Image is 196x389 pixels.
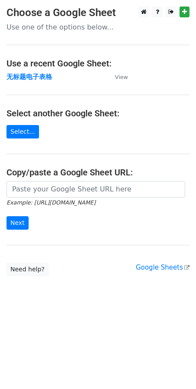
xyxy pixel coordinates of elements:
[7,58,189,69] h4: Use a recent Google Sheet:
[7,216,29,230] input: Next
[7,181,185,198] input: Paste your Google Sheet URL here
[136,264,189,271] a: Google Sheets
[7,263,49,276] a: Need help?
[7,125,39,138] a: Select...
[7,23,189,32] p: Use one of the options below...
[7,73,52,81] a: 无标题电子表格
[7,199,95,206] small: Example: [URL][DOMAIN_NAME]
[115,74,128,80] small: View
[7,7,189,19] h3: Choose a Google Sheet
[106,73,128,81] a: View
[7,167,189,178] h4: Copy/paste a Google Sheet URL:
[7,108,189,119] h4: Select another Google Sheet:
